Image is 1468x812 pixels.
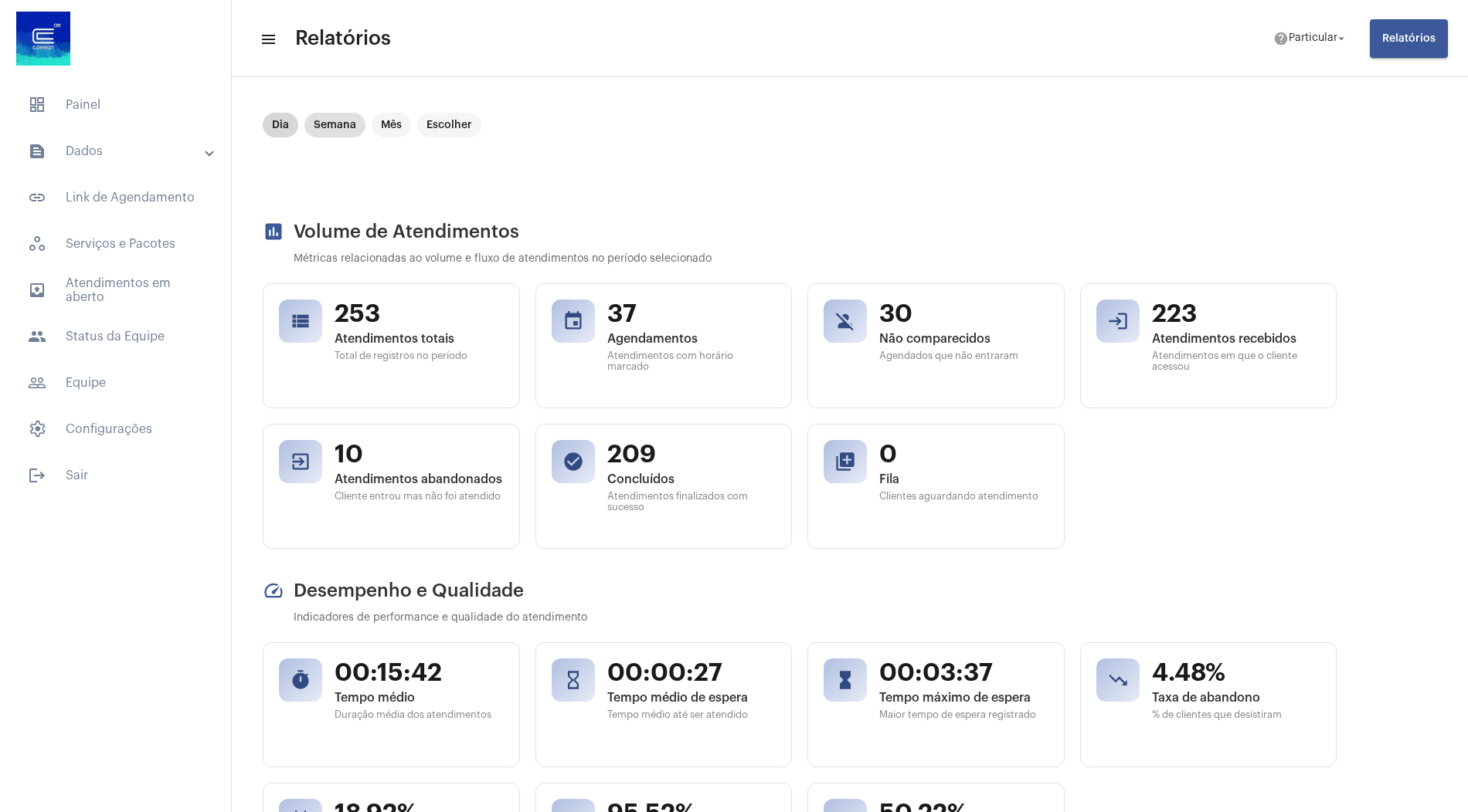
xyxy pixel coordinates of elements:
span: Tempo médio [335,691,504,705]
span: 4.48% [1152,658,1321,688]
span: Concluídos [607,472,776,486]
mat-panel-title: Dados [28,142,206,161]
span: Cliente entrou mas não foi atendido [335,491,504,502]
mat-icon: event [562,310,584,332]
span: 253 [335,299,504,329]
span: Configurações [15,411,216,448]
mat-icon: person_off [834,310,856,332]
span: Duração média dos atendimentos [335,709,504,720]
span: Equipe [15,364,216,401]
span: Maior tempo de espera registrado [879,709,1048,720]
span: sidenav icon [28,235,46,253]
span: sidenav icon [28,420,46,438]
mat-chip: Semana [304,113,365,137]
span: 00:00:27 [607,658,776,688]
span: 37 [607,299,776,329]
p: Indicadores de performance e qualidade do atendimento [294,612,1337,624]
h2: Desempenho e Qualidade [263,580,1337,601]
span: Relatórios [1382,33,1436,44]
span: Atendimentos finalizados com sucesso [607,491,776,513]
mat-icon: trending_down [1107,669,1129,691]
mat-icon: login [1107,310,1129,332]
span: Não comparecidos [879,332,1048,346]
span: Tempo médio de espera [607,691,776,705]
span: Serviços e Pacotes [15,225,216,262]
span: Atendimentos em que o cliente acessou [1152,350,1321,372]
span: Atendimentos totais [335,332,504,346]
mat-icon: hourglass_empty [562,669,584,691]
mat-icon: sidenav icon [260,30,275,49]
mat-icon: timer [290,669,311,691]
button: Particular [1264,23,1358,54]
mat-chip: Mês [372,113,411,137]
span: 223 [1152,299,1321,329]
mat-icon: arrow_drop_down [1334,32,1348,46]
mat-icon: queue [834,451,856,472]
img: d4669ae0-8c07-2337-4f67-34b0df7f5ae4.jpeg [12,8,74,69]
mat-icon: speed [263,580,284,601]
mat-chip: Escolher [417,113,481,137]
mat-icon: check_circle [562,451,584,472]
span: Tempo médio até ser atendido [607,709,776,720]
mat-expansion-panel-header: sidenav iconDados [9,133,231,170]
span: % de clientes que desistiram [1152,709,1321,720]
span: Painel [15,86,216,123]
mat-chip: Dia [263,113,298,137]
mat-icon: help [1273,31,1289,46]
span: 00:15:42 [335,658,504,688]
mat-icon: sidenav icon [28,327,46,346]
span: Atendimentos recebidos [1152,332,1321,346]
span: Atendimentos em aberto [15,272,216,309]
button: Relatórios [1370,19,1448,58]
span: Relatórios [295,26,391,51]
mat-icon: sidenav icon [28,142,46,161]
mat-icon: view_list [290,310,311,332]
span: Atendimentos abandonados [335,472,504,486]
span: 0 [879,440,1048,469]
span: Tempo máximo de espera [879,691,1048,705]
span: 30 [879,299,1048,329]
span: Clientes aguardando atendimento [879,491,1048,502]
span: 209 [607,440,776,469]
mat-icon: exit_to_app [290,451,311,472]
span: Atendimentos com horário marcado [607,350,776,372]
span: 00:03:37 [879,658,1048,688]
span: Particular [1289,33,1337,44]
span: Agendados que não entraram [879,350,1048,361]
mat-icon: sidenav icon [28,374,46,392]
mat-icon: assessment [263,221,284,242]
p: Métricas relacionadas ao volume e fluxo de atendimentos no período selecionado [294,253,1337,265]
span: Link de Agendamento [15,179,216,216]
span: Total de registros no período [335,350,504,361]
mat-icon: hourglass_full [834,669,856,691]
mat-icon: sidenav icon [28,466,46,485]
span: Agendamentos [607,332,776,346]
span: Sair [15,457,216,494]
span: Taxa de abandono [1152,691,1321,705]
mat-icon: sidenav icon [28,188,46,207]
span: Status da Equipe [15,318,216,355]
mat-icon: sidenav icon [28,281,46,299]
span: 10 [335,440,504,469]
span: Fila [879,472,1048,486]
span: sidenav icon [28,96,46,114]
h2: Volume de Atendimentos [263,221,1337,242]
